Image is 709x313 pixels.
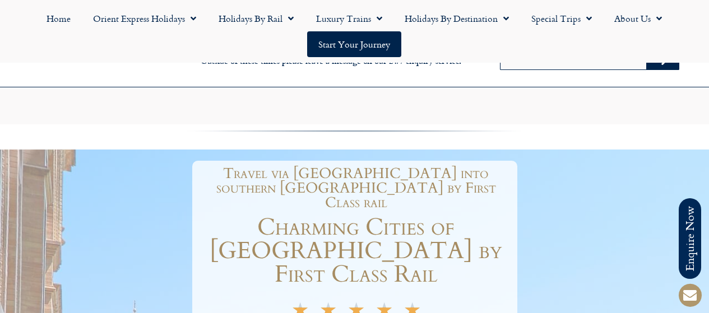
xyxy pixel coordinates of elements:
a: Special Trips [520,6,603,31]
a: Holidays by Destination [393,6,520,31]
a: Holidays by Rail [207,6,305,31]
a: Start your Journey [307,31,401,57]
h6: [DATE] to [DATE] 9am – 5pm Outside of these times please leave a message on our 24/7 enquiry serv... [192,45,470,66]
h1: Travel via [GEOGRAPHIC_DATA] into southern [GEOGRAPHIC_DATA] by First Class rail [201,166,512,210]
a: Orient Express Holidays [82,6,207,31]
a: Luxury Trains [305,6,393,31]
a: About Us [603,6,673,31]
nav: Menu [6,6,703,57]
h1: Charming Cities of [GEOGRAPHIC_DATA] by First Class Rail [195,216,517,286]
a: Home [35,6,82,31]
